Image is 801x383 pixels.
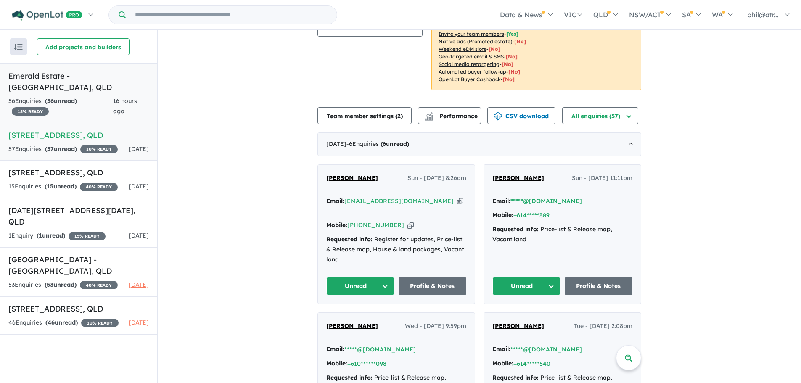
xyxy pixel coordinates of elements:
[506,53,518,60] span: [No]
[487,107,555,124] button: CSV download
[565,277,633,295] a: Profile & Notes
[492,322,544,330] span: [PERSON_NAME]
[129,232,149,239] span: [DATE]
[439,46,486,52] u: Weekend eDM slots
[326,321,378,331] a: [PERSON_NAME]
[8,129,149,141] h5: [STREET_ADDRESS] , QLD
[47,97,54,105] span: 56
[405,321,466,331] span: Wed - [DATE] 9:59pm
[326,359,347,367] strong: Mobile:
[506,31,518,37] span: [ Yes ]
[407,221,414,230] button: Copy
[37,38,130,55] button: Add projects and builders
[562,107,638,124] button: All enquiries (57)
[8,70,149,93] h5: Emerald Estate - [GEOGRAPHIC_DATA] , QLD
[45,182,77,190] strong: ( unread)
[326,197,344,205] strong: Email:
[381,140,409,148] strong: ( unread)
[317,132,641,156] div: [DATE]
[326,374,373,381] strong: Requested info:
[8,318,119,328] div: 46 Enquir ies
[439,53,504,60] u: Geo-targeted email & SMS
[326,221,347,229] strong: Mobile:
[346,140,409,148] span: - 6 Enquir ies
[492,173,544,183] a: [PERSON_NAME]
[8,182,118,192] div: 15 Enquir ies
[80,145,118,153] span: 10 % READY
[326,235,466,264] div: Register for updates, Price-list & Release map, House & land packages, Vacant land
[439,76,501,82] u: OpenLot Buyer Cashback
[572,173,632,183] span: Sun - [DATE] 11:11pm
[129,145,149,153] span: [DATE]
[502,61,513,67] span: [No]
[47,145,54,153] span: 57
[407,173,466,183] span: Sun - [DATE] 8:26am
[439,69,506,75] u: Automated buyer follow-up
[45,145,77,153] strong: ( unread)
[37,232,65,239] strong: ( unread)
[514,38,526,45] span: [No]
[425,112,433,117] img: line-chart.svg
[45,281,77,288] strong: ( unread)
[326,174,378,182] span: [PERSON_NAME]
[129,182,149,190] span: [DATE]
[492,359,513,367] strong: Mobile:
[129,281,149,288] span: [DATE]
[747,11,779,19] span: phil@atr...
[489,46,500,52] span: [No]
[344,197,454,205] a: [EMAIL_ADDRESS][DOMAIN_NAME]
[8,254,149,277] h5: [GEOGRAPHIC_DATA] - [GEOGRAPHIC_DATA] , QLD
[80,281,118,289] span: 40 % READY
[8,205,149,227] h5: [DATE][STREET_ADDRESS][DATE] , QLD
[317,107,412,124] button: Team member settings (2)
[492,277,560,295] button: Unread
[347,221,404,229] a: [PHONE_NUMBER]
[8,280,118,290] div: 53 Enquir ies
[8,144,118,154] div: 57 Enquir ies
[492,174,544,182] span: [PERSON_NAME]
[14,44,23,50] img: sort.svg
[426,112,478,120] span: Performance
[494,112,502,121] img: download icon
[326,322,378,330] span: [PERSON_NAME]
[418,107,481,124] button: Performance
[8,231,106,241] div: 1 Enquir y
[8,167,149,178] h5: [STREET_ADDRESS] , QLD
[399,277,467,295] a: Profile & Notes
[574,321,632,331] span: Tue - [DATE] 2:08pm
[508,69,520,75] span: [No]
[383,140,386,148] span: 6
[439,61,500,67] u: Social media retargeting
[80,183,118,191] span: 40 % READY
[12,10,82,21] img: Openlot PRO Logo White
[457,197,463,206] button: Copy
[45,319,78,326] strong: ( unread)
[492,374,539,381] strong: Requested info:
[492,211,513,219] strong: Mobile:
[439,38,512,45] u: Native ads (Promoted estate)
[47,281,53,288] span: 53
[69,232,106,240] span: 15 % READY
[397,112,401,120] span: 2
[326,235,373,243] strong: Requested info:
[492,225,539,233] strong: Requested info:
[492,345,510,353] strong: Email:
[492,225,632,245] div: Price-list & Release map, Vacant land
[326,345,344,353] strong: Email:
[12,107,49,116] span: 15 % READY
[45,97,77,105] strong: ( unread)
[326,173,378,183] a: [PERSON_NAME]
[129,319,149,326] span: [DATE]
[8,96,113,116] div: 56 Enquir ies
[39,232,42,239] span: 1
[425,115,433,120] img: bar-chart.svg
[492,197,510,205] strong: Email:
[113,97,137,115] span: 16 hours ago
[48,319,55,326] span: 46
[326,277,394,295] button: Unread
[8,303,149,314] h5: [STREET_ADDRESS] , QLD
[127,6,335,24] input: Try estate name, suburb, builder or developer
[503,76,515,82] span: [No]
[47,182,53,190] span: 15
[81,319,119,327] span: 10 % READY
